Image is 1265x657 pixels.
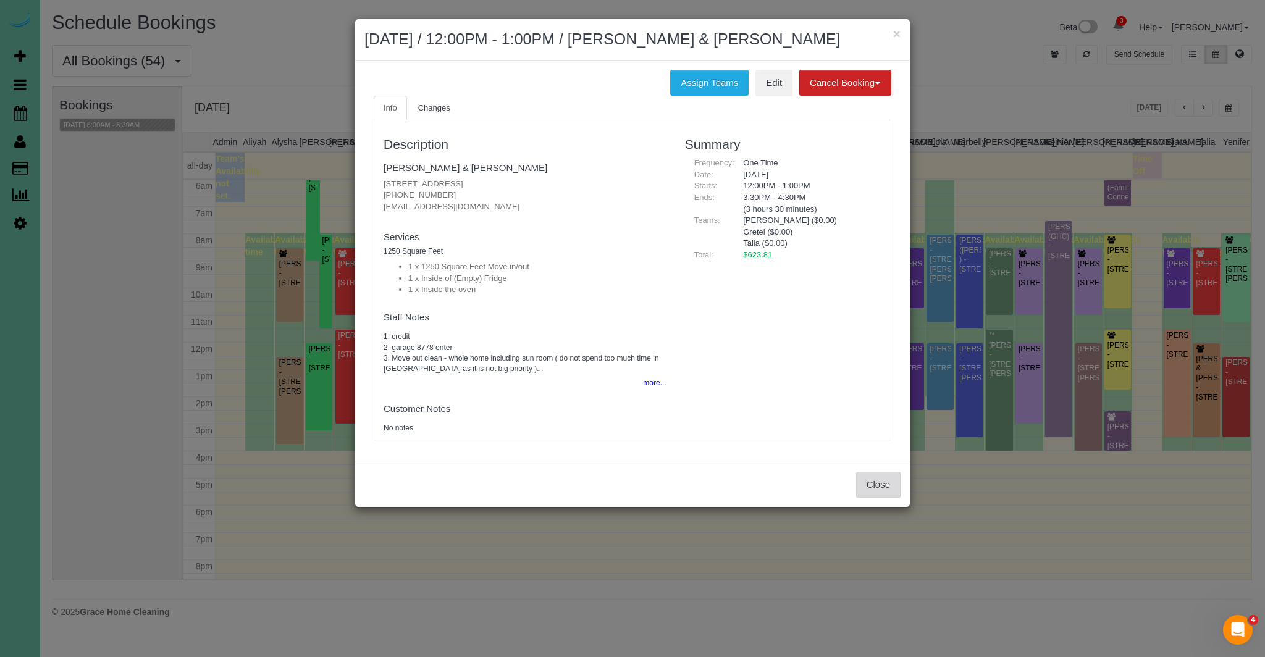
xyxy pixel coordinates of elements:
[856,472,901,498] button: Close
[408,96,460,121] a: Changes
[384,162,547,173] a: [PERSON_NAME] & [PERSON_NAME]
[694,181,718,190] span: Starts:
[384,404,666,414] h4: Customer Notes
[694,250,713,259] span: Total:
[384,137,666,151] h3: Description
[384,423,666,433] pre: No notes
[743,227,872,238] li: Gretel ($0.00)
[755,70,792,96] a: Edit
[364,28,901,51] h2: [DATE] / 12:00PM - 1:00PM / [PERSON_NAME] & [PERSON_NAME]
[418,103,450,112] span: Changes
[374,96,407,121] a: Info
[1223,615,1253,645] iframe: Intercom live chat
[893,27,901,40] button: ×
[408,273,666,285] li: 1 x Inside of (Empty) Fridge
[1248,615,1258,625] span: 4
[734,157,881,169] div: One Time
[670,70,749,96] button: Assign Teams
[734,180,881,192] div: 12:00PM - 1:00PM
[734,192,881,215] div: 3:30PM - 4:30PM (3 hours 30 minutes)
[694,193,715,202] span: Ends:
[384,332,666,374] pre: 1. credit 2. garage 8778 enter 3. Move out clean - whole home including sun room ( do not spend t...
[384,232,666,243] h4: Services
[408,284,666,296] li: 1 x Inside the oven
[743,215,872,227] li: [PERSON_NAME] ($0.00)
[636,374,666,392] button: more...
[384,248,666,256] h5: 1250 Square Feet
[384,178,666,213] p: [STREET_ADDRESS] [PHONE_NUMBER] [EMAIL_ADDRESS][DOMAIN_NAME]
[694,170,713,179] span: Date:
[694,216,720,225] span: Teams:
[799,70,891,96] button: Cancel Booking
[743,238,872,249] li: Talia ($0.00)
[734,169,881,181] div: [DATE]
[694,158,734,167] span: Frequency:
[384,312,666,323] h4: Staff Notes
[685,137,881,151] h3: Summary
[408,261,666,273] li: 1 x 1250 Square Feet Move in/out
[743,250,772,259] span: $623.81
[384,103,397,112] span: Info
